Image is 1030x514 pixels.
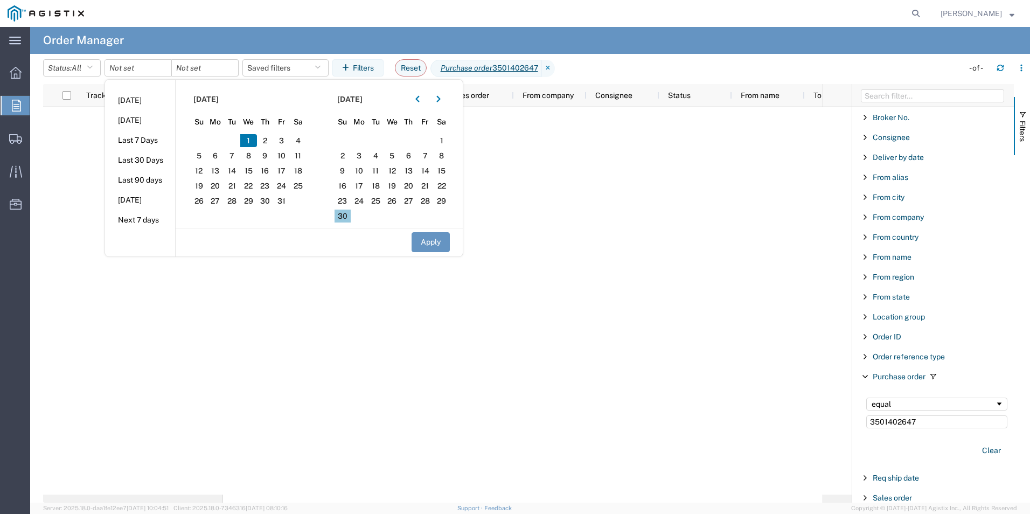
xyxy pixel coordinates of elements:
span: 21 [417,179,434,192]
button: Filters [332,59,384,77]
span: 2 [257,134,274,147]
span: 12 [191,164,207,177]
li: Last 90 days [105,170,175,190]
span: 7 [417,149,434,162]
div: - of - [969,62,988,74]
span: Order ID [873,332,901,341]
span: 13 [400,164,417,177]
span: 23 [257,179,274,192]
span: 28 [224,195,240,207]
span: 14 [224,164,240,177]
span: 26 [191,195,207,207]
span: 18 [290,164,307,177]
span: Client: 2025.18.0-7346316 [173,505,288,511]
span: 3 [351,149,367,162]
span: 26 [384,195,400,207]
span: 25 [367,195,384,207]
span: From region [873,273,914,281]
span: Su [191,116,207,128]
span: All [72,64,81,72]
span: Tu [367,116,384,128]
span: 16 [257,164,274,177]
button: Reset [395,59,427,77]
span: From alias [873,173,908,182]
span: 12 [384,164,400,177]
span: 14 [417,164,434,177]
h4: Order Manager [43,27,124,54]
span: [DATE] [193,94,219,105]
span: 5 [191,149,207,162]
span: 29 [433,195,450,207]
span: 13 [207,164,224,177]
span: 21 [224,179,240,192]
div: Filter List 26 Filters [852,107,1014,503]
span: 18 [367,179,384,192]
span: 10 [351,164,367,177]
span: Th [257,116,274,128]
span: 11 [290,149,307,162]
span: 11 [367,164,384,177]
div: equal [872,400,995,408]
span: [DATE] 10:04:51 [127,505,169,511]
span: 3 [273,134,290,147]
button: Clear [976,442,1007,460]
li: [DATE] [105,91,175,110]
span: Tracking No. [86,91,130,100]
div: Filtering operator [866,398,1007,411]
span: 6 [207,149,224,162]
span: From city [873,193,904,202]
span: 15 [240,164,257,177]
span: From country [873,233,918,241]
button: Saved filters [242,59,329,77]
span: 16 [335,179,351,192]
li: [DATE] [105,110,175,130]
span: Req ship date [873,474,919,482]
span: Filters [1018,121,1027,142]
button: Status:All [43,59,101,77]
span: Consignee [873,133,910,142]
li: Last 30 Days [105,150,175,170]
span: Sa [290,116,307,128]
span: To name [813,91,843,100]
span: 7 [224,149,240,162]
span: 20 [207,179,224,192]
span: 30 [257,195,274,207]
span: 17 [273,164,290,177]
span: From company [523,91,574,100]
button: Apply [412,232,450,252]
span: Th [400,116,417,128]
span: 15 [433,164,450,177]
span: 5 [384,149,400,162]
span: From name [873,253,911,261]
span: 19 [384,179,400,192]
span: Fr [417,116,434,128]
a: Feedback [484,505,512,511]
span: Su [335,116,351,128]
span: Server: 2025.18.0-daa1fe12ee7 [43,505,169,511]
span: 22 [433,179,450,192]
span: Broker No. [873,113,909,122]
span: 25 [290,179,307,192]
span: Fr [273,116,290,128]
span: Order reference type [873,352,945,361]
input: Filter Value [866,415,1007,428]
span: 8 [240,149,257,162]
span: Deliver by date [873,153,924,162]
span: 27 [400,195,417,207]
span: 31 [273,195,290,207]
span: 1 [240,134,257,147]
img: logo [8,5,84,22]
span: 4 [367,149,384,162]
span: From state [873,293,910,301]
span: 28 [417,195,434,207]
span: [DATE] 08:10:16 [246,505,288,511]
input: Not set [105,60,171,76]
span: 27 [207,195,224,207]
span: 29 [240,195,257,207]
span: 4 [290,134,307,147]
button: [PERSON_NAME] [940,7,1015,20]
span: 24 [351,195,367,207]
span: Sales order [450,91,489,100]
span: Consignee [595,91,632,100]
span: [DATE] [337,94,363,105]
